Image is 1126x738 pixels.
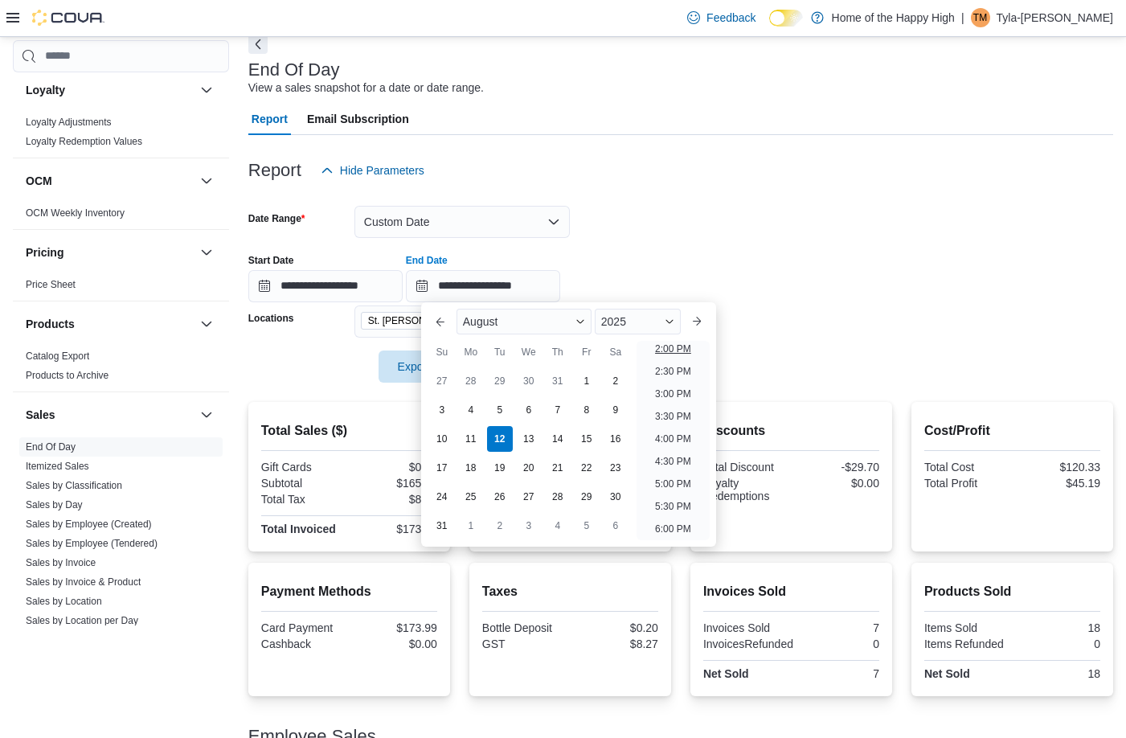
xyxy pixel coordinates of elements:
[26,82,194,98] button: Loyalty
[26,350,89,363] span: Catalog Export
[458,397,484,423] div: day-4
[26,499,83,510] a: Sales by Day
[703,667,749,680] strong: Net Sold
[429,397,455,423] div: day-3
[26,369,109,382] span: Products to Archive
[574,339,600,365] div: Fr
[197,171,216,191] button: OCM
[26,244,63,260] h3: Pricing
[574,368,600,394] div: day-1
[26,596,102,607] a: Sales by Location
[703,582,879,601] h2: Invoices Sold
[545,513,571,539] div: day-4
[1015,477,1100,490] div: $45.19
[973,8,987,27] span: TM
[248,254,294,267] label: Start Date
[26,518,152,531] span: Sales by Employee (Created)
[603,397,629,423] div: day-9
[26,316,75,332] h3: Products
[352,493,437,506] div: $8.47
[26,136,142,147] a: Loyalty Redemption Values
[354,206,570,238] button: Custom Date
[13,346,229,392] div: Products
[487,455,513,481] div: day-19
[388,351,459,383] span: Export
[361,312,514,330] span: St. Albert - Shoppes @ Giroux - Fire & Flower
[261,621,346,634] div: Card Payment
[26,441,76,453] span: End Of Day
[681,2,762,34] a: Feedback
[603,513,629,539] div: day-6
[248,35,268,54] button: Next
[603,368,629,394] div: day-2
[603,484,629,510] div: day-30
[26,407,55,423] h3: Sales
[13,203,229,229] div: OCM
[197,80,216,100] button: Loyalty
[482,621,567,634] div: Bottle Deposit
[26,207,125,219] a: OCM Weekly Inventory
[26,244,194,260] button: Pricing
[248,312,294,325] label: Locations
[352,477,437,490] div: $165.52
[352,461,437,474] div: $0.00
[649,339,698,359] li: 2:00 PM
[429,339,455,365] div: Su
[368,313,493,329] span: St. [PERSON_NAME] - Shoppes @ [PERSON_NAME] - Fire & Flower
[637,341,710,540] ul: Time
[971,8,990,27] div: Tyla-Moon Simpson
[248,212,305,225] label: Date Range
[924,421,1100,441] h2: Cost/Profit
[997,8,1113,27] p: Tyla-[PERSON_NAME]
[794,621,879,634] div: 7
[924,638,1009,650] div: Items Refunded
[428,309,453,334] button: Previous Month
[26,538,158,549] a: Sales by Employee (Tendered)
[261,638,346,650] div: Cashback
[26,351,89,362] a: Catalog Export
[516,368,542,394] div: day-30
[832,8,955,27] p: Home of the Happy High
[574,484,600,510] div: day-29
[1015,461,1100,474] div: $120.33
[26,615,138,626] a: Sales by Location per Day
[603,339,629,365] div: Sa
[458,484,484,510] div: day-25
[800,638,879,650] div: 0
[13,437,229,714] div: Sales
[703,461,788,474] div: Total Discount
[26,370,109,381] a: Products to Archive
[197,314,216,334] button: Products
[545,339,571,365] div: Th
[429,484,455,510] div: day-24
[248,161,301,180] h3: Report
[26,614,138,627] span: Sales by Location per Day
[649,362,698,381] li: 2:30 PM
[1015,667,1100,680] div: 18
[261,461,346,474] div: Gift Cards
[13,113,229,158] div: Loyalty
[487,484,513,510] div: day-26
[26,117,112,128] a: Loyalty Adjustments
[261,582,437,601] h2: Payment Methods
[26,480,122,491] a: Sales by Classification
[545,426,571,452] div: day-14
[603,455,629,481] div: day-23
[26,407,194,423] button: Sales
[574,426,600,452] div: day-15
[197,405,216,424] button: Sales
[352,523,437,535] div: $173.99
[703,621,788,634] div: Invoices Sold
[429,426,455,452] div: day-10
[601,315,626,328] span: 2025
[314,154,431,187] button: Hide Parameters
[573,638,658,650] div: $8.27
[26,135,142,148] span: Loyalty Redemption Values
[516,513,542,539] div: day-3
[649,407,698,426] li: 3:30 PM
[261,421,437,441] h2: Total Sales ($)
[595,309,681,334] div: Button. Open the year selector. 2025 is currently selected.
[794,667,879,680] div: 7
[1015,621,1100,634] div: 18
[26,498,83,511] span: Sales by Day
